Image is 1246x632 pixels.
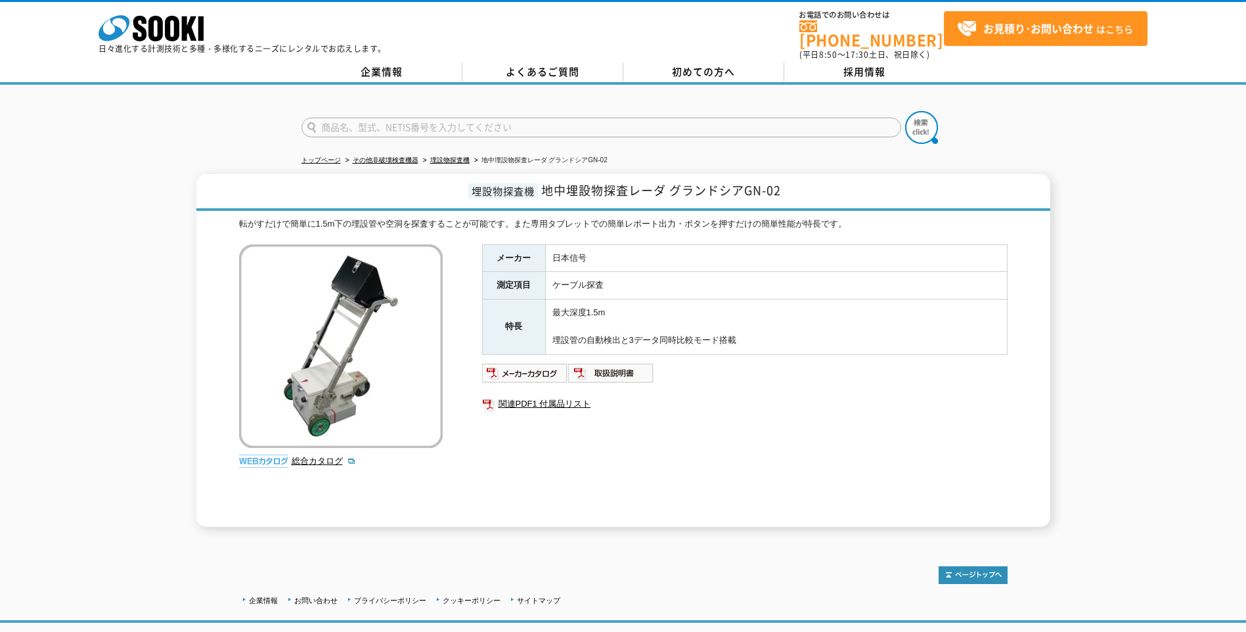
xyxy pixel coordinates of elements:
[482,272,545,300] th: 測定項目
[353,156,418,164] a: その他非破壊検査機器
[939,566,1008,584] img: トップページへ
[944,11,1147,46] a: お見積り･お問い合わせはこちら
[294,597,338,604] a: お問い合わせ
[430,156,470,164] a: 埋設物探査機
[905,111,938,144] img: btn_search.png
[354,597,426,604] a: プライバシーポリシー
[517,597,560,604] a: サイトマップ
[541,181,781,199] span: 地中埋設物探査レーダ グランドシアGN-02
[301,156,341,164] a: トップページ
[482,300,545,354] th: 特長
[799,11,944,19] span: お電話でのお問い合わせは
[623,62,784,82] a: 初めての方へ
[568,363,654,384] img: 取扱説明書
[292,456,356,466] a: 総合カタログ
[568,371,654,381] a: 取扱説明書
[819,49,837,60] span: 8:50
[482,244,545,272] th: メーカー
[482,363,568,384] img: メーカーカタログ
[239,244,443,448] img: 地中埋設物探査レーダ グランドシアGN-02
[784,62,945,82] a: 採用情報
[799,20,944,47] a: [PHONE_NUMBER]
[545,300,1007,354] td: 最大深度1.5m 埋設管の自動検出と3データ同時比較モード搭載
[545,272,1007,300] td: ケーブル探査
[239,217,1008,231] div: 転がすだけで簡単に1.5m下の埋設管や空洞を探査することが可能です。また専用タブレットでの簡単レポート出力・ボタンを押すだけの簡単性能が特長です。
[443,597,501,604] a: クッキーポリシー
[545,244,1007,272] td: 日本信号
[672,64,735,79] span: 初めての方へ
[482,395,1008,413] a: 関連PDF1 付属品リスト
[301,62,462,82] a: 企業情報
[468,183,538,198] span: 埋設物探査機
[99,45,386,53] p: 日々進化する計測技術と多種・多様化するニーズにレンタルでお応えします。
[845,49,869,60] span: 17:30
[249,597,278,604] a: 企業情報
[957,19,1133,39] span: はこちら
[482,371,568,381] a: メーカーカタログ
[799,49,929,60] span: (平日 ～ 土日、祝日除く)
[462,62,623,82] a: よくあるご質問
[983,20,1094,36] strong: お見積り･お問い合わせ
[472,154,608,168] li: 地中埋設物探査レーダ グランドシアGN-02
[301,118,901,137] input: 商品名、型式、NETIS番号を入力してください
[239,455,288,468] img: webカタログ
